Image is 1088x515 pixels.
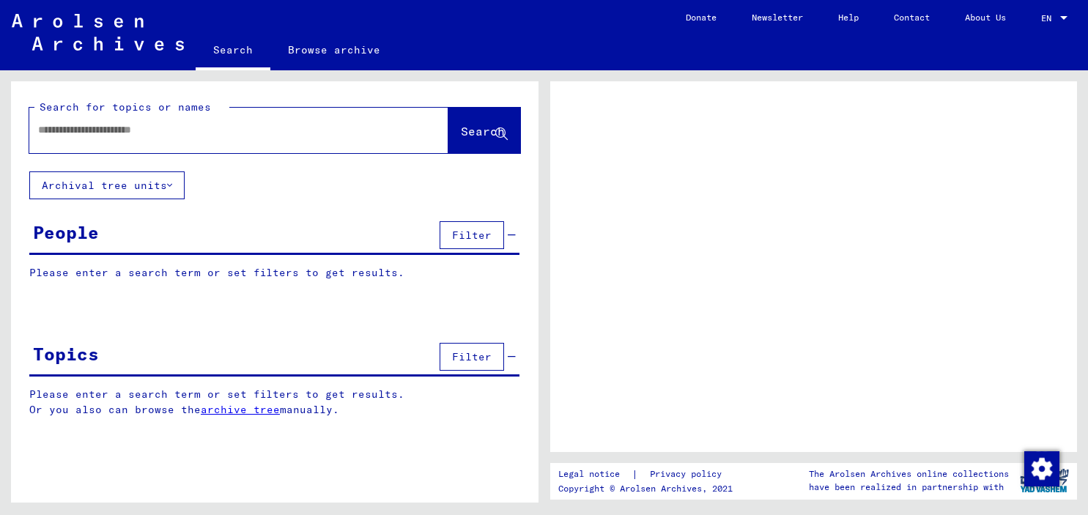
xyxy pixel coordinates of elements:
p: Please enter a search term or set filters to get results. Or you also can browse the manually. [29,387,520,418]
button: Filter [440,221,504,249]
div: Topics [33,341,99,367]
img: Change consent [1024,451,1059,486]
p: Copyright © Arolsen Archives, 2021 [558,482,739,495]
p: have been realized in partnership with [809,481,1009,494]
span: Filter [452,350,492,363]
button: Archival tree units [29,171,185,199]
div: Change consent [1024,451,1059,486]
a: Privacy policy [638,467,739,482]
button: Filter [440,343,504,371]
p: The Arolsen Archives online collections [809,467,1009,481]
span: EN [1041,13,1057,23]
button: Search [448,108,520,153]
div: | [558,467,739,482]
a: Search [196,32,270,70]
img: Arolsen_neg.svg [12,14,184,51]
p: Please enter a search term or set filters to get results. [29,265,519,281]
img: yv_logo.png [1017,462,1072,499]
a: Browse archive [270,32,398,67]
span: Search [461,124,505,138]
a: Legal notice [558,467,632,482]
a: archive tree [201,403,280,416]
span: Filter [452,229,492,242]
mat-label: Search for topics or names [40,100,211,114]
div: People [33,219,99,245]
